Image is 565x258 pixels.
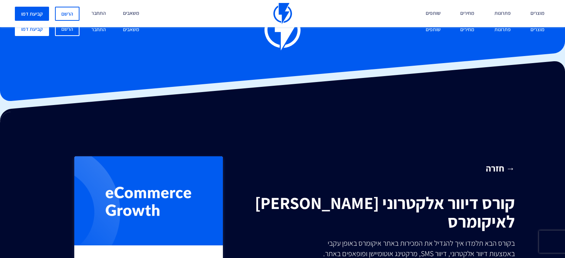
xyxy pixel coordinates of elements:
[249,193,515,231] h1: קורס דיוור אלקטרוני [PERSON_NAME] לאיקומרס
[15,22,49,36] a: קביעת דמו
[525,22,550,38] a: מוצרים
[420,22,446,38] a: שותפים
[55,22,79,36] a: הרשם
[489,22,516,38] a: פתרונות
[455,22,480,38] a: מחירים
[55,7,79,21] a: הרשם
[249,162,515,174] a: → חזרה
[117,22,145,38] a: משאבים
[15,7,49,21] a: קביעת דמו
[86,22,111,38] a: התחבר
